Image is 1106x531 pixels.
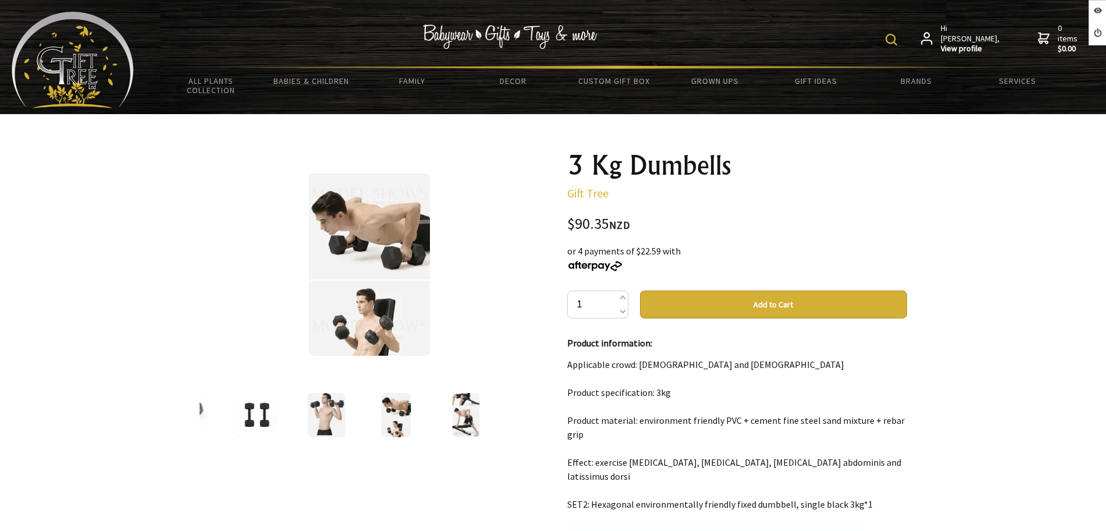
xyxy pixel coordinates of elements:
a: Hi [PERSON_NAME],View profile [921,23,1001,54]
a: 0 items$0.00 [1038,23,1080,54]
a: Decor [463,69,563,93]
span: NZD [609,218,630,232]
img: Babyware - Gifts - Toys and more... [12,12,134,108]
a: Babies & Children [261,69,362,93]
span: 0 items [1058,23,1080,54]
div: $90.35 [567,217,907,232]
img: 3 Kg Dumbells [165,393,209,437]
a: Services [967,69,1068,93]
h1: 3 Kg Dumbells [567,151,907,179]
a: Brands [866,69,967,93]
span: Hi [PERSON_NAME], [941,23,1001,54]
img: 3 Kg Dumbells [234,393,279,437]
button: Add to Cart [640,291,907,318]
a: Grown Ups [664,69,765,93]
strong: Product information: [567,337,652,349]
img: Afterpay [567,261,623,271]
a: All Plants Collection [161,69,261,102]
img: Babywear - Gifts - Toys & more [422,24,597,49]
img: 3 Kg Dumbells [452,393,479,437]
a: Family [362,69,463,93]
a: Custom Gift Box [564,69,664,93]
img: 3 Kg Dumbells [308,393,345,437]
p: Applicable crowd: [DEMOGRAPHIC_DATA] and [DEMOGRAPHIC_DATA] Product specification: 3kg Product ma... [567,357,907,511]
img: 3 Kg Dumbells [382,393,411,437]
div: or 4 payments of $22.59 with [567,244,907,272]
strong: View profile [941,44,1001,54]
strong: $0.00 [1058,44,1080,54]
a: Gift Ideas [765,69,866,93]
img: product search [885,34,897,45]
a: Gift Tree [567,186,609,200]
img: 3 Kg Dumbells [309,174,430,356]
